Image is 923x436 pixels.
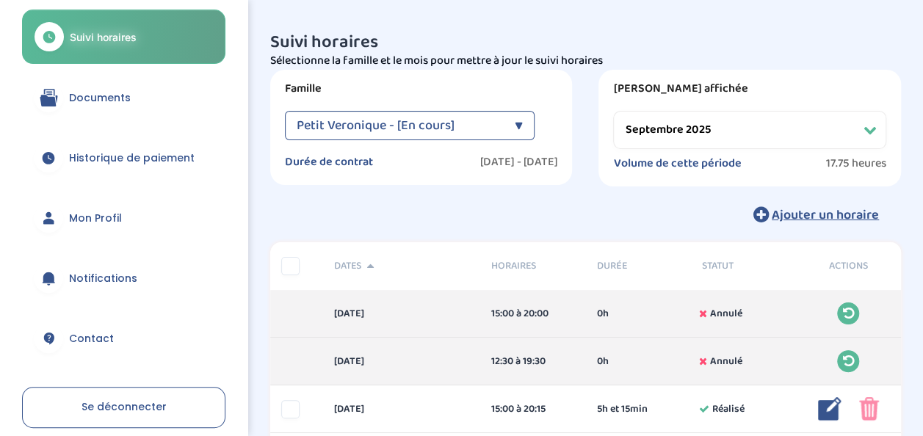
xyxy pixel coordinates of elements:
[22,71,225,124] a: Documents
[322,402,480,417] div: [DATE]
[297,111,455,140] span: Petit Veronique - [En cours]
[731,198,901,230] button: Ajouter un horaire
[796,258,901,274] div: Actions
[613,156,741,171] label: Volume de cette période
[69,90,131,106] span: Documents
[22,131,225,184] a: Historique de paiement
[491,354,574,369] div: 12:30 à 19:30
[70,29,137,45] span: Suivi horaires
[69,150,195,166] span: Historique de paiement
[710,354,742,369] span: Annulé
[818,397,841,421] img: modifier_bleu.png
[710,306,742,321] span: Annulé
[596,354,608,369] span: 0h
[69,211,122,226] span: Mon Profil
[596,402,647,417] span: 5h et 15min
[322,258,480,274] div: Dates
[22,252,225,305] a: Notifications
[479,155,557,170] label: [DATE] - [DATE]
[22,10,225,64] a: Suivi horaires
[69,331,114,346] span: Contact
[826,156,886,171] span: 17.75 heures
[322,306,480,321] div: [DATE]
[515,111,523,140] div: ▼
[22,387,225,428] a: Se déconnecter
[22,192,225,244] a: Mon Profil
[491,258,574,274] span: Horaires
[22,312,225,365] a: Contact
[859,397,879,421] img: poubelle_rose.png
[712,402,745,417] span: Réalisé
[772,205,879,225] span: Ajouter un horaire
[596,306,608,321] span: 0h
[691,258,796,274] div: Statut
[613,81,886,96] label: [PERSON_NAME] affichée
[270,33,901,52] h3: Suivi horaires
[585,258,690,274] div: Durée
[491,402,574,417] div: 15:00 à 20:15
[491,306,574,321] div: 15:00 à 20:00
[82,399,167,414] span: Se déconnecter
[69,271,137,286] span: Notifications
[285,155,373,170] label: Durée de contrat
[285,81,558,96] label: Famille
[322,354,480,369] div: [DATE]
[270,52,901,70] p: Sélectionne la famille et le mois pour mettre à jour le suivi horaires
